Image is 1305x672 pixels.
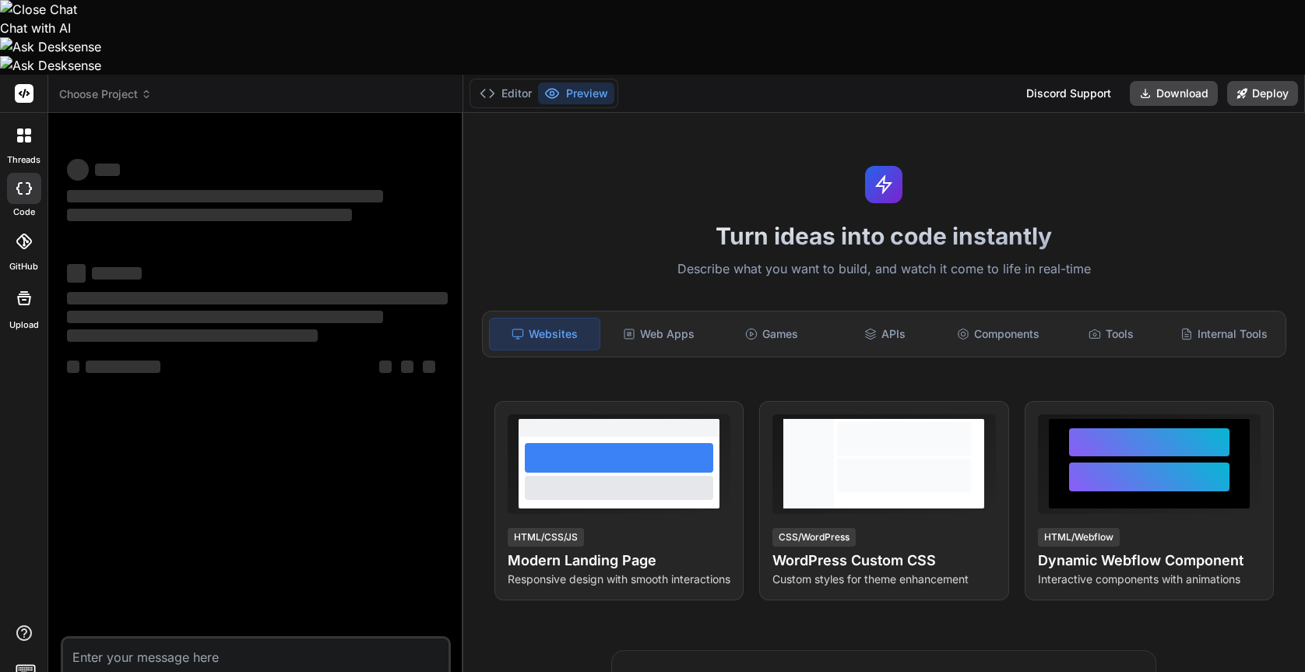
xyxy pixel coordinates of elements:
[59,86,152,102] span: Choose Project
[95,164,120,176] span: ‌
[772,550,995,572] h4: WordPress Custom CSS
[473,83,538,104] button: Editor
[7,153,40,167] label: threads
[1038,572,1261,587] p: Interactive components with animations
[67,292,448,304] span: ‌
[508,528,584,547] div: HTML/CSS/JS
[86,361,160,373] span: ‌
[67,311,383,323] span: ‌
[508,572,730,587] p: Responsive design with smooth interactions
[67,159,89,181] span: ‌
[943,318,1053,350] div: Components
[1017,81,1120,106] div: Discord Support
[489,318,600,350] div: Websites
[603,318,713,350] div: Web Apps
[401,361,413,373] span: ‌
[67,190,383,202] span: ‌
[716,318,826,350] div: Games
[9,318,39,332] label: Upload
[473,222,1296,250] h1: Turn ideas into code instantly
[1038,550,1261,572] h4: Dynamic Webflow Component
[508,550,730,572] h4: Modern Landing Page
[67,209,352,221] span: ‌
[1170,318,1279,350] div: Internal Tools
[830,318,940,350] div: APIs
[92,267,142,280] span: ‌
[423,361,435,373] span: ‌
[1038,528,1120,547] div: HTML/Webflow
[67,361,79,373] span: ‌
[1056,318,1166,350] div: Tools
[379,361,392,373] span: ‌
[1130,81,1218,106] button: Download
[13,206,35,219] label: code
[772,528,856,547] div: CSS/WordPress
[1227,81,1298,106] button: Deploy
[538,83,614,104] button: Preview
[67,264,86,283] span: ‌
[67,329,318,342] span: ‌
[772,572,995,587] p: Custom styles for theme enhancement
[9,260,38,273] label: GitHub
[473,259,1296,280] p: Describe what you want to build, and watch it come to life in real-time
